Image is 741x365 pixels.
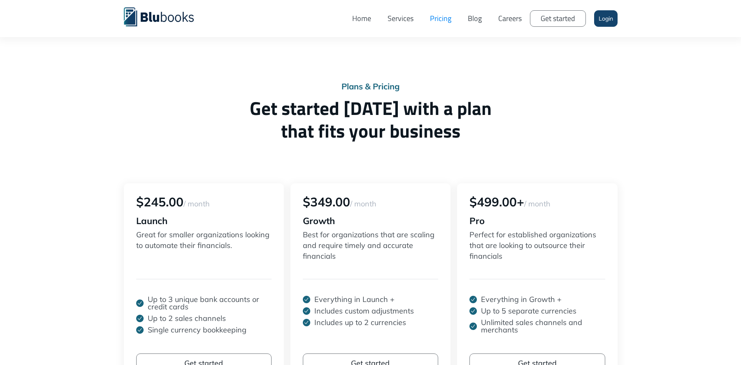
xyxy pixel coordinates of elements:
[379,6,422,31] a: Services
[124,82,618,91] div: Plans & Pricing
[303,229,438,262] p: Best for organizations that are scaling and require timely and accurate financials
[350,199,376,208] span: / month
[148,315,226,322] p: Up to 2 sales channels
[184,199,210,208] span: / month
[136,229,272,262] p: Great for smaller organizations looking to automate their financials.
[490,6,530,31] a: Careers
[314,319,406,326] p: Includes up to 2 currencies
[124,97,618,142] h1: Get started [DATE] with a plan
[422,6,460,31] a: Pricing
[314,307,414,315] p: Includes custom adjustments
[481,319,605,334] p: Unlimited sales channels and merchants
[303,196,438,208] div: $349.00
[124,6,206,26] a: home
[524,199,551,208] span: / month
[136,216,272,225] div: Launch
[314,296,395,303] p: Everything in Launch +
[460,6,490,31] a: Blog
[148,326,246,334] p: Single currency bookkeeping
[148,296,272,311] p: Up to 3 unique bank accounts or credit cards
[469,216,605,225] div: Pro
[481,296,562,303] p: Everything in Growth +
[594,10,618,27] a: Login
[469,229,605,262] p: Perfect for established organizations that are looking to outsource their financials
[469,196,605,208] div: $499.00+
[303,216,438,225] div: Growth
[344,6,379,31] a: Home
[136,196,272,208] div: $245.00
[530,10,586,27] a: Get started
[481,307,576,315] p: Up to 5 separate currencies
[124,119,618,142] span: that fits your business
